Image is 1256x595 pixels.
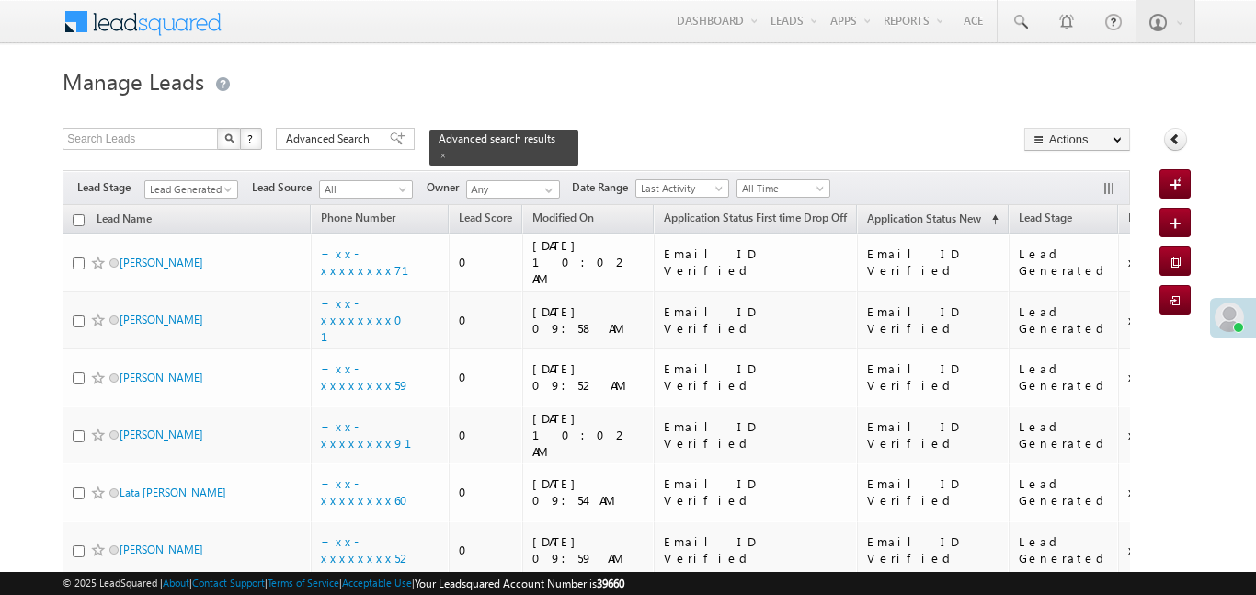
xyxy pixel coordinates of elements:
div: Email ID Verified [867,303,1000,337]
div: Lead Generated [1019,246,1111,279]
div: Email ID Verified [664,246,849,279]
a: +xx-xxxxxxxx59 [321,360,410,393]
div: Lead Generated [1019,418,1111,452]
div: [DATE] 09:59 AM [532,533,645,566]
span: All [320,181,407,198]
a: Last Activity Date [1119,208,1222,232]
span: ? [247,131,256,146]
div: Email ID Verified [664,360,849,394]
span: Lead Source [252,179,319,196]
img: Search [224,133,234,143]
div: Lead Generated [1019,533,1111,566]
a: +xx-xxxxxxxx91 [321,418,434,451]
a: [PERSON_NAME] [120,256,203,269]
a: +xx-xxxxxxxx01 [321,295,414,344]
span: xxxxx [1128,427,1174,442]
a: All [319,180,413,199]
span: Advanced search results [439,132,555,145]
a: Application Status New (sorted ascending) [858,208,1008,232]
input: Check all records [73,214,85,226]
span: xxxxx [1128,542,1174,557]
span: xxxxx [1128,254,1174,269]
span: Advanced Search [286,131,375,147]
a: [PERSON_NAME] [120,543,203,556]
a: [PERSON_NAME] [120,371,203,384]
span: Application Status New [867,212,981,225]
a: Lata [PERSON_NAME] [120,486,226,499]
span: Lead Stage [77,179,144,196]
a: Acceptable Use [342,577,412,589]
div: Email ID Verified [867,533,1000,566]
a: Terms of Service [268,577,339,589]
span: xxxxx [1128,369,1174,384]
div: 0 [459,312,514,328]
span: Lead Generated [145,181,233,198]
input: Type to Search [466,180,560,199]
a: Modified On [523,208,603,232]
span: Application Status First time Drop Off [664,211,847,224]
a: [PERSON_NAME] [120,313,203,326]
span: Lead Stage [1019,211,1072,224]
span: Date Range [572,179,635,196]
div: 0 [459,254,514,270]
div: [DATE] 09:58 AM [532,303,645,337]
div: Lead Generated [1019,303,1111,337]
div: Email ID Verified [867,246,1000,279]
a: Show All Items [535,181,558,200]
div: [DATE] 10:02 AM [532,237,645,287]
a: +xx-xxxxxxxx71 [321,246,431,278]
span: Manage Leads [63,66,204,96]
span: All Time [737,180,825,197]
span: xxxxx [1128,484,1174,499]
div: 0 [459,484,514,500]
a: Lead Stage [1010,208,1081,232]
a: +xx-xxxxxxxx60 [321,475,419,508]
div: Email ID Verified [664,533,849,566]
a: About [163,577,189,589]
button: ? [240,128,262,150]
div: 0 [459,369,514,385]
span: 39660 [597,577,624,590]
a: Application Status First time Drop Off [655,208,856,232]
div: Lead Generated [1019,475,1111,509]
a: Lead Score [450,208,521,232]
a: +xx-xxxxxxxx52 [321,533,413,566]
div: Email ID Verified [664,418,849,452]
div: 0 [459,542,514,558]
div: 0 [459,427,514,443]
span: Owner [427,179,466,196]
a: Contact Support [192,577,265,589]
span: Lead Score [459,211,512,224]
button: Actions [1024,128,1130,151]
span: Phone Number [321,211,395,224]
div: Email ID Verified [867,475,1000,509]
div: Email ID Verified [664,475,849,509]
span: Last Activity [636,180,724,197]
a: Lead Name [87,209,161,233]
div: [DATE] 09:52 AM [532,360,645,394]
a: Lead Generated [144,180,238,199]
a: Phone Number [312,208,405,232]
div: Email ID Verified [867,360,1000,394]
div: [DATE] 10:02 AM [532,410,645,460]
span: (sorted ascending) [984,212,999,227]
div: Email ID Verified [867,418,1000,452]
a: All Time [736,179,830,198]
span: © 2025 LeadSquared | | | | | [63,575,624,592]
div: [DATE] 09:54 AM [532,475,645,509]
div: Lead Generated [1019,360,1111,394]
a: Last Activity [635,179,729,198]
div: Email ID Verified [664,303,849,337]
a: [PERSON_NAME] [120,428,203,441]
span: Your Leadsquared Account Number is [415,577,624,590]
span: xxxxx [1128,312,1174,327]
span: Modified On [532,211,594,224]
